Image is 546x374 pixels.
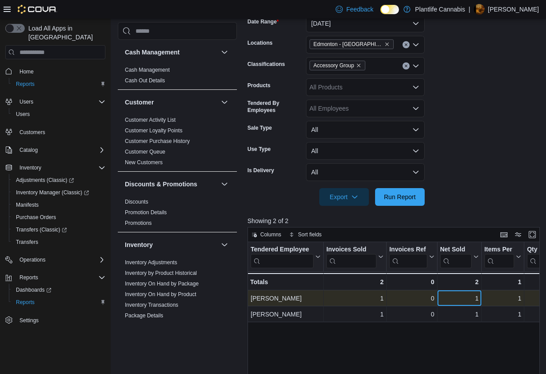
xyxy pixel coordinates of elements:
span: Run Report [384,193,416,201]
span: Promotion Details [125,209,167,216]
span: Edmonton - Windermere Crossing [310,39,394,49]
p: Showing 2 of 2 [248,216,542,225]
div: Tendered Employee [251,246,314,254]
span: Customer Activity List [125,116,176,123]
div: Discounts & Promotions [118,197,237,232]
span: Dark Mode [380,14,381,15]
span: Inventory Manager (Classic) [12,187,105,198]
a: Inventory Manager (Classic) [12,187,93,198]
a: Reports [12,297,38,308]
button: Display options [513,229,523,240]
span: Users [19,98,33,105]
div: Items Per Transaction [484,246,514,254]
a: Transfers [12,237,42,247]
span: Edmonton - [GEOGRAPHIC_DATA] [314,40,383,49]
label: Use Type [248,146,271,153]
button: Discounts & Promotions [125,180,217,189]
button: Open list of options [412,105,419,112]
div: 0 [389,309,434,320]
a: Customer Loyalty Points [125,127,182,134]
button: Customers [2,126,109,139]
label: Is Delivery [248,167,274,174]
span: Export [325,188,364,206]
div: 0 [389,277,434,287]
img: Cova [18,5,57,14]
button: [DATE] [306,15,425,32]
label: Date Range [248,18,279,25]
div: 0 [389,293,434,304]
span: Cash Management [125,66,170,73]
button: Sort fields [286,229,325,240]
button: All [306,163,425,181]
span: Users [16,96,105,107]
a: Cash Out Details [125,77,165,84]
span: Transfers (Classic) [12,224,105,235]
p: | [469,4,470,15]
a: Inventory Transactions [125,302,178,308]
label: Classifications [248,61,285,68]
span: Operations [19,256,46,263]
p: Plantlife Cannabis [415,4,465,15]
a: Users [12,109,33,120]
a: Inventory Manager (Classic) [9,186,109,199]
a: Settings [16,315,42,326]
span: Inventory [19,164,41,171]
span: Inventory Adjustments [125,259,177,266]
span: Transfers [16,239,38,246]
span: Promotions [125,220,152,227]
a: Customer Activity List [125,117,176,123]
button: All [306,121,425,139]
span: Reports [19,274,38,281]
div: Invoices Ref [389,246,427,254]
div: Invoices Sold [326,246,376,268]
span: Inventory Manager (Classic) [16,189,89,196]
div: Tendered Employee [251,246,314,268]
button: Open list of options [412,41,419,48]
span: Reports [12,79,105,89]
button: Catalog [2,144,109,156]
button: Transfers [9,236,109,248]
span: Discounts [125,198,148,205]
span: Users [12,109,105,120]
button: Cash Management [219,47,230,58]
button: Purchase Orders [9,211,109,224]
button: Tendered Employee [251,246,321,268]
h3: Inventory [125,240,153,249]
a: Reports [12,79,38,89]
button: Columns [248,229,285,240]
a: Dashboards [12,285,55,295]
button: Customer [219,97,230,108]
span: Accessory Group [310,61,365,70]
button: Export [319,188,369,206]
button: Inventory [125,240,217,249]
span: Customers [19,129,45,136]
span: Purchase Orders [16,214,56,221]
button: Items Per Transaction [484,246,521,268]
h3: Customer [125,98,154,107]
label: Products [248,82,271,89]
a: Home [16,66,37,77]
button: All [306,142,425,160]
span: Home [19,68,34,75]
div: 1 [440,309,479,320]
span: Reports [12,297,105,308]
span: Adjustments (Classic) [16,177,74,184]
button: Open list of options [412,62,419,69]
button: Manifests [9,199,109,211]
a: Manifests [12,200,42,210]
button: Remove Accessory Group from selection in this group [356,63,361,68]
div: Totals [250,277,321,287]
span: Reports [16,299,35,306]
button: Reports [2,271,109,284]
span: Transfers [12,237,105,247]
h3: Cash Management [125,48,180,57]
div: 1 [326,293,383,304]
button: Open list of options [412,84,419,91]
button: Cash Management [125,48,217,57]
button: Net Sold [440,246,478,268]
span: Inventory On Hand by Product [125,291,196,298]
button: Users [2,96,109,108]
a: Feedback [332,0,377,18]
span: Catalog [19,147,38,154]
button: Users [16,96,37,107]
